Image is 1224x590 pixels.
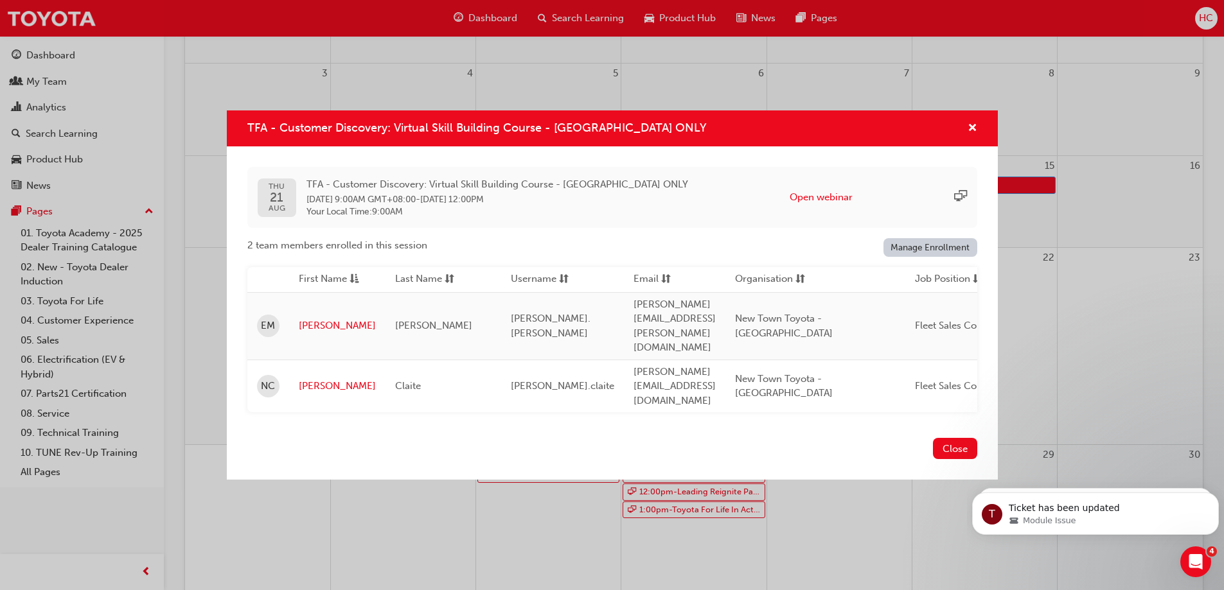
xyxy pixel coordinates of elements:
[883,238,977,257] a: Manage Enrollment
[915,272,986,288] button: Job Positionsorting-icon
[395,272,442,288] span: Last Name
[735,373,833,399] span: New Town Toyota - [GEOGRAPHIC_DATA]
[968,121,977,137] button: cross-icon
[1207,546,1217,557] span: 4
[247,121,707,135] span: TFA - Customer Discovery: Virtual Skill Building Course - [GEOGRAPHIC_DATA] ONLY
[511,313,590,339] span: [PERSON_NAME].[PERSON_NAME]
[511,272,556,288] span: Username
[350,272,359,288] span: asc-icon
[915,380,1013,392] span: Fleet Sales Consultant
[634,299,716,354] span: [PERSON_NAME][EMAIL_ADDRESS][PERSON_NAME][DOMAIN_NAME]
[1180,546,1211,577] iframe: Intercom live chat
[445,272,454,288] span: sorting-icon
[915,272,970,288] span: Job Position
[306,206,688,218] span: Your Local Time : 9:00AM
[247,238,427,253] span: 2 team members enrolled in this session
[227,110,998,480] div: TFA - Customer Discovery: Virtual Skill Building Course - WA ONLY
[306,177,688,192] span: TFA - Customer Discovery: Virtual Skill Building Course - [GEOGRAPHIC_DATA] ONLY
[735,272,806,288] button: Organisationsorting-icon
[634,366,716,406] span: [PERSON_NAME][EMAIL_ADDRESS][DOMAIN_NAME]
[634,272,659,288] span: Email
[511,380,614,392] span: [PERSON_NAME].claite
[511,272,581,288] button: Usernamesorting-icon
[790,190,853,205] button: Open webinar
[299,379,376,394] a: [PERSON_NAME]
[299,318,376,333] a: [PERSON_NAME]
[968,123,977,135] span: cross-icon
[915,320,1013,331] span: Fleet Sales Consultant
[395,380,421,392] span: Claite
[269,204,285,213] span: AUG
[261,318,275,333] span: EM
[973,272,982,288] span: sorting-icon
[395,320,472,331] span: [PERSON_NAME]
[306,177,688,218] div: -
[735,272,793,288] span: Organisation
[299,272,369,288] button: First Nameasc-icon
[967,465,1224,555] iframe: Intercom notifications message
[306,194,416,205] span: 21 Aug 2025 9:00AM GMT+08:00
[661,272,671,288] span: sorting-icon
[954,190,967,205] span: sessionType_ONLINE_URL-icon
[420,194,484,205] span: 21 Aug 2025 12:00PM
[269,191,285,204] span: 21
[299,272,347,288] span: First Name
[395,272,466,288] button: Last Namesorting-icon
[261,379,275,394] span: NC
[795,272,805,288] span: sorting-icon
[933,438,977,459] button: Close
[735,313,833,339] span: New Town Toyota - [GEOGRAPHIC_DATA]
[269,182,285,191] span: THU
[634,272,704,288] button: Emailsorting-icon
[559,272,569,288] span: sorting-icon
